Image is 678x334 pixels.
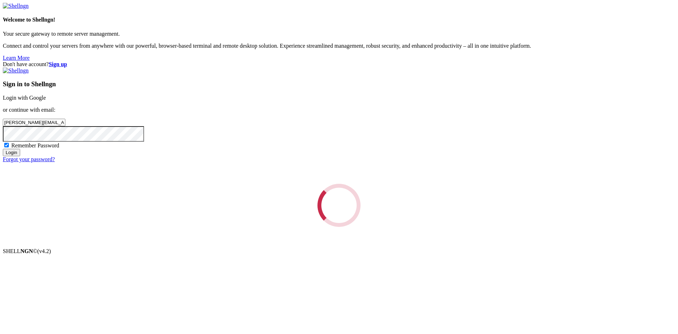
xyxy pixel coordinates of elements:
h4: Welcome to Shellngn! [3,17,675,23]
span: Remember Password [11,142,59,148]
a: Forgot your password? [3,156,55,162]
p: Connect and control your servers from anywhere with our powerful, browser-based terminal and remo... [3,43,675,49]
input: Login [3,149,20,156]
img: Shellngn [3,68,29,74]
a: Sign up [49,61,67,67]
input: Email address [3,119,65,126]
a: Login with Google [3,95,46,101]
p: or continue with email: [3,107,675,113]
a: Learn More [3,55,30,61]
h3: Sign in to Shellngn [3,80,675,88]
input: Remember Password [4,143,9,147]
div: Loading... [317,184,361,227]
p: Your secure gateway to remote server management. [3,31,675,37]
b: NGN [20,248,33,254]
div: Don't have account? [3,61,675,68]
img: Shellngn [3,3,29,9]
span: SHELL © [3,248,51,254]
span: 4.2.0 [37,248,51,254]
